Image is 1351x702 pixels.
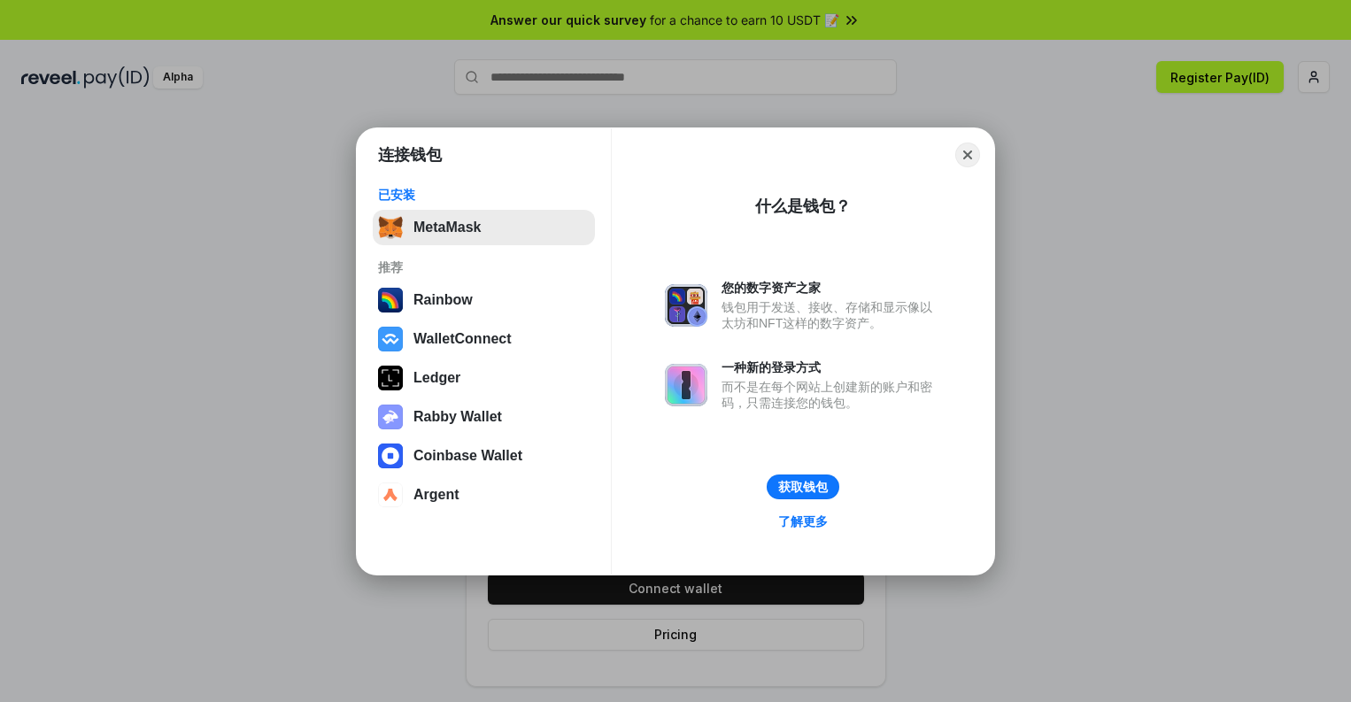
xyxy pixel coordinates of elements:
div: Rabby Wallet [413,409,502,425]
button: Argent [373,477,595,513]
img: svg+xml,%3Csvg%20width%3D%2228%22%20height%3D%2228%22%20viewBox%3D%220%200%2028%2028%22%20fill%3D... [378,444,403,468]
h1: 连接钱包 [378,144,442,166]
button: Ledger [373,360,595,396]
button: MetaMask [373,210,595,245]
div: WalletConnect [413,331,512,347]
div: 而不是在每个网站上创建新的账户和密码，只需连接您的钱包。 [722,379,941,411]
img: svg+xml,%3Csvg%20xmlns%3D%22http%3A%2F%2Fwww.w3.org%2F2000%2Fsvg%22%20fill%3D%22none%22%20viewBox... [665,364,707,406]
img: svg+xml,%3Csvg%20width%3D%2228%22%20height%3D%2228%22%20viewBox%3D%220%200%2028%2028%22%20fill%3D... [378,482,403,507]
button: Close [955,143,980,167]
img: svg+xml,%3Csvg%20xmlns%3D%22http%3A%2F%2Fwww.w3.org%2F2000%2Fsvg%22%20fill%3D%22none%22%20viewBox... [665,284,707,327]
div: Rainbow [413,292,473,308]
div: 钱包用于发送、接收、存储和显示像以太坊和NFT这样的数字资产。 [722,299,941,331]
div: 了解更多 [778,513,828,529]
div: 已安装 [378,187,590,203]
button: Coinbase Wallet [373,438,595,474]
a: 了解更多 [768,510,838,533]
div: 获取钱包 [778,479,828,495]
button: Rainbow [373,282,595,318]
div: 推荐 [378,259,590,275]
button: Rabby Wallet [373,399,595,435]
div: MetaMask [413,220,481,235]
img: svg+xml,%3Csvg%20fill%3D%22none%22%20height%3D%2233%22%20viewBox%3D%220%200%2035%2033%22%20width%... [378,215,403,240]
div: Coinbase Wallet [413,448,522,464]
button: WalletConnect [373,321,595,357]
div: 您的数字资产之家 [722,280,941,296]
img: svg+xml,%3Csvg%20xmlns%3D%22http%3A%2F%2Fwww.w3.org%2F2000%2Fsvg%22%20width%3D%2228%22%20height%3... [378,366,403,390]
img: svg+xml,%3Csvg%20width%3D%2228%22%20height%3D%2228%22%20viewBox%3D%220%200%2028%2028%22%20fill%3D... [378,327,403,351]
div: Ledger [413,370,460,386]
div: 什么是钱包？ [755,196,851,217]
img: svg+xml,%3Csvg%20width%3D%22120%22%20height%3D%22120%22%20viewBox%3D%220%200%20120%20120%22%20fil... [378,288,403,312]
img: svg+xml,%3Csvg%20xmlns%3D%22http%3A%2F%2Fwww.w3.org%2F2000%2Fsvg%22%20fill%3D%22none%22%20viewBox... [378,405,403,429]
div: Argent [413,487,459,503]
div: 一种新的登录方式 [722,359,941,375]
button: 获取钱包 [767,474,839,499]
